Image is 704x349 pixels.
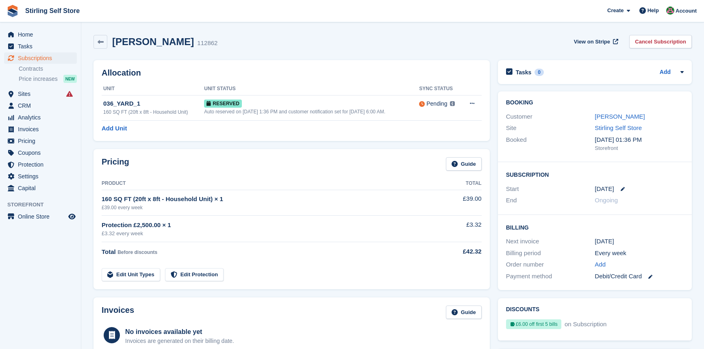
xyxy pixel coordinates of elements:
[112,36,194,47] h2: [PERSON_NAME]
[63,75,77,83] div: NEW
[18,112,67,123] span: Analytics
[4,41,77,52] a: menu
[595,113,645,120] a: [PERSON_NAME]
[102,268,160,282] a: Edit Unit Types
[204,108,419,115] div: Auto reserved on [DATE] 1:36 PM and customer notification set for [DATE] 6:00 AM.
[535,69,544,76] div: 0
[18,124,67,135] span: Invoices
[103,99,204,108] div: 036_YARD_1
[571,35,620,48] a: View on Stripe
[446,157,482,171] a: Guide
[450,101,455,106] img: icon-info-grey-7440780725fd019a000dd9b08b2336e03edf1995a4989e88bcd33f0948082b44.svg
[595,260,606,269] a: Add
[4,147,77,158] a: menu
[595,144,684,152] div: Storefront
[506,184,595,194] div: Start
[19,75,58,83] span: Price increases
[102,124,127,133] a: Add Unit
[19,74,77,83] a: Price increases NEW
[18,171,67,182] span: Settings
[67,212,77,221] a: Preview store
[431,216,482,242] td: £3.32
[648,7,659,15] span: Help
[506,100,684,106] h2: Booking
[18,29,67,40] span: Home
[506,196,595,205] div: End
[506,237,595,246] div: Next invoice
[102,177,431,190] th: Product
[666,7,674,15] img: Lucy
[595,197,618,204] span: Ongoing
[506,112,595,121] div: Customer
[4,112,77,123] a: menu
[125,337,234,345] div: Invoices are generated on their billing date.
[506,170,684,178] h2: Subscription
[431,190,482,215] td: £39.00
[431,247,482,256] div: £42.32
[676,7,697,15] span: Account
[18,135,67,147] span: Pricing
[595,135,684,145] div: [DATE] 01:36 PM
[506,319,561,329] div: £6.00 off first 5 bills
[506,124,595,133] div: Site
[103,108,204,116] div: 160 SQ FT (20ft x 8ft - Household Unit)
[4,171,77,182] a: menu
[165,268,224,282] a: Edit Protection
[506,260,595,269] div: Order number
[426,100,447,108] div: Pending
[4,135,77,147] a: menu
[204,82,419,95] th: Unit Status
[18,41,67,52] span: Tasks
[4,88,77,100] a: menu
[574,38,610,46] span: View on Stripe
[516,69,532,76] h2: Tasks
[117,249,157,255] span: Before discounts
[19,65,77,73] a: Contracts
[18,100,67,111] span: CRM
[506,249,595,258] div: Billing period
[102,195,431,204] div: 160 SQ FT (20ft x 8ft - Household Unit) × 1
[18,159,67,170] span: Protection
[563,321,606,327] span: on Subscription
[4,100,77,111] a: menu
[595,249,684,258] div: Every week
[18,211,67,222] span: Online Store
[102,82,204,95] th: Unit
[7,5,19,17] img: stora-icon-8386f47178a22dfd0bd8f6a31ec36ba5ce8667c1dd55bd0f319d3a0aa187defe.svg
[66,91,73,97] i: Smart entry sync failures have occurred
[419,82,461,95] th: Sync Status
[4,182,77,194] a: menu
[595,237,684,246] div: [DATE]
[204,100,242,108] span: Reserved
[102,157,129,171] h2: Pricing
[595,272,684,281] div: Debit/Credit Card
[197,39,217,48] div: 112862
[102,306,134,319] h2: Invoices
[18,52,67,64] span: Subscriptions
[102,230,431,238] div: £3.32 every week
[660,68,671,77] a: Add
[4,211,77,222] a: menu
[102,204,431,211] div: £39.00 every week
[7,201,81,209] span: Storefront
[102,248,116,255] span: Total
[18,147,67,158] span: Coupons
[4,29,77,40] a: menu
[125,327,234,337] div: No invoices available yet
[595,124,642,131] a: Stirling Self Store
[629,35,692,48] a: Cancel Subscription
[102,221,431,230] div: Protection £2,500.00 × 1
[446,306,482,319] a: Guide
[506,306,684,313] h2: Discounts
[18,182,67,194] span: Capital
[4,159,77,170] a: menu
[431,177,482,190] th: Total
[506,272,595,281] div: Payment method
[506,223,684,231] h2: Billing
[4,52,77,64] a: menu
[22,4,83,17] a: Stirling Self Store
[506,135,595,152] div: Booked
[4,124,77,135] a: menu
[102,68,482,78] h2: Allocation
[607,7,624,15] span: Create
